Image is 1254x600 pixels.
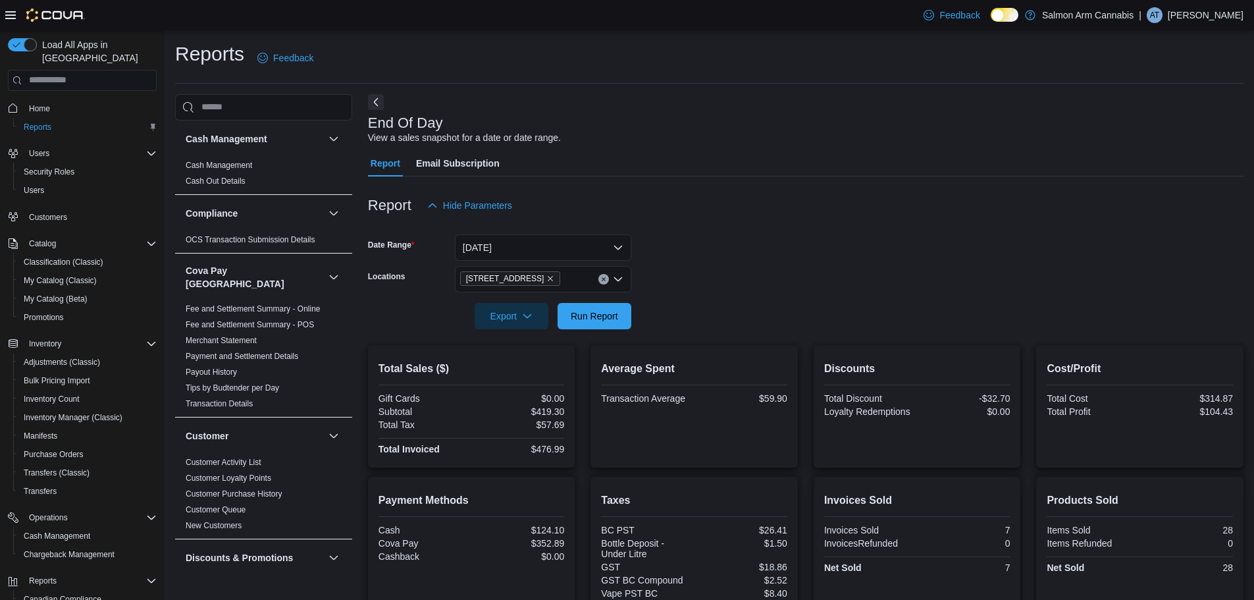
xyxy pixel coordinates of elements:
span: Cash Management [18,528,157,544]
button: Users [13,181,162,200]
a: Payout History [186,368,237,377]
span: My Catalog (Beta) [24,294,88,304]
div: $104.43 [1143,406,1233,417]
a: Promotions [18,310,69,325]
a: Transfers [18,483,62,499]
div: $26.41 [697,525,787,535]
span: Operations [29,512,68,523]
a: Customer Queue [186,505,246,514]
strong: Total Invoiced [379,444,440,454]
h2: Total Sales ($) [379,361,565,377]
button: Hide Parameters [422,192,517,219]
div: 28 [1143,562,1233,573]
h3: Compliance [186,207,238,220]
span: Security Roles [18,164,157,180]
button: Cova Pay [GEOGRAPHIC_DATA] [326,269,342,285]
button: Security Roles [13,163,162,181]
div: Total Profit [1047,406,1137,417]
span: Inventory Count [24,394,80,404]
span: Reports [24,122,51,132]
span: Transfers (Classic) [18,465,157,481]
a: Feedback [918,2,985,28]
span: Inventory Manager (Classic) [24,412,122,423]
button: Customer [326,428,342,444]
a: Users [18,182,49,198]
div: Customer [175,454,352,539]
a: Cash Management [186,161,252,170]
div: $419.30 [474,406,564,417]
span: AT [1150,7,1159,23]
div: $59.90 [697,393,787,404]
label: Locations [368,271,405,282]
span: Payment and Settlement Details [186,351,298,362]
button: Purchase Orders [13,445,162,464]
a: Inventory Manager (Classic) [18,410,128,425]
div: Cash [379,525,469,535]
span: Classification (Classic) [24,257,103,267]
span: Promotions [18,310,157,325]
span: Reports [29,576,57,586]
button: Classification (Classic) [13,253,162,271]
span: Classification (Classic) [18,254,157,270]
div: $8.40 [697,588,787,599]
div: $2.52 [697,575,787,586]
a: Bulk Pricing Import [18,373,95,389]
span: My Catalog (Beta) [18,291,157,307]
button: Operations [3,508,162,527]
button: Bulk Pricing Import [13,371,162,390]
a: Manifests [18,428,63,444]
a: Chargeback Management [18,547,120,562]
button: My Catalog (Beta) [13,290,162,308]
span: [STREET_ADDRESS] [466,272,544,285]
span: Bulk Pricing Import [24,375,90,386]
div: $57.69 [474,420,564,430]
a: Classification (Classic) [18,254,109,270]
h2: Discounts [824,361,1010,377]
p: | [1139,7,1141,23]
span: Transfers (Classic) [24,468,90,478]
button: Customer [186,429,323,443]
button: Clear input [598,274,609,285]
div: 0 [1143,538,1233,549]
div: $0.00 [920,406,1010,417]
button: Next [368,94,384,110]
button: Catalog [3,234,162,253]
span: Purchase Orders [18,447,157,462]
span: Home [24,100,157,117]
button: Cova Pay [GEOGRAPHIC_DATA] [186,264,323,290]
a: Tips by Budtender per Day [186,383,279,393]
h3: Cash Management [186,132,267,146]
button: Adjustments (Classic) [13,353,162,371]
a: My Catalog (Classic) [18,273,102,288]
span: Users [24,185,44,196]
div: 28 [1143,525,1233,535]
button: Users [3,144,162,163]
span: Customers [29,212,67,223]
span: OCS Transaction Submission Details [186,234,315,245]
a: Customers [24,209,72,225]
span: My Catalog (Classic) [24,275,97,286]
div: GST BC Compound [601,575,691,586]
button: Home [3,99,162,118]
label: Date Range [368,240,415,250]
span: Security Roles [24,167,74,177]
a: Adjustments (Classic) [18,354,105,370]
a: Inventory Count [18,391,85,407]
span: Cash Management [24,531,90,541]
input: Dark Mode [991,8,1018,22]
div: $124.10 [474,525,564,535]
div: $0.00 [474,551,564,562]
p: Salmon Arm Cannabis [1042,7,1134,23]
div: BC PST [601,525,691,535]
span: Transfers [24,486,57,497]
strong: Net Sold [1047,562,1084,573]
span: Transaction Details [186,398,253,409]
div: Cash Management [175,157,352,194]
a: Fee and Settlement Summary - Online [186,304,321,314]
span: Inventory Manager (Classic) [18,410,157,425]
a: OCS Transaction Submission Details [186,235,315,244]
a: Customer Activity List [186,458,261,467]
div: $18.86 [697,562,787,572]
button: Inventory [24,336,66,352]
